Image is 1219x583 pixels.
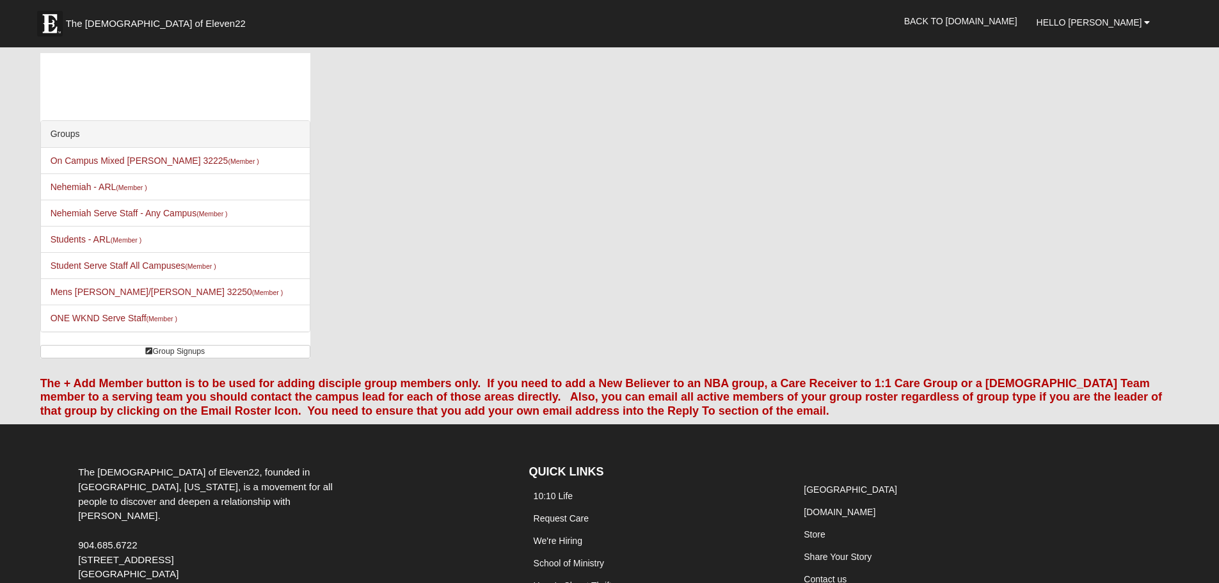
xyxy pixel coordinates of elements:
[51,156,259,166] a: On Campus Mixed [PERSON_NAME] 32225(Member )
[185,262,216,270] small: (Member )
[51,182,147,192] a: Nehemiah - ARL(Member )
[534,558,604,568] a: School of Ministry
[1027,6,1160,38] a: Hello [PERSON_NAME]
[804,552,872,562] a: Share Your Story
[78,568,179,579] span: [GEOGRAPHIC_DATA]
[895,5,1027,37] a: Back to [DOMAIN_NAME]
[196,210,227,218] small: (Member )
[228,157,259,165] small: (Member )
[534,491,573,501] a: 10:10 Life
[252,289,283,296] small: (Member )
[529,465,781,479] h4: QUICK LINKS
[111,236,141,244] small: (Member )
[534,513,589,523] a: Request Care
[68,465,369,582] div: The [DEMOGRAPHIC_DATA] of Eleven22, founded in [GEOGRAPHIC_DATA], [US_STATE], is a movement for a...
[40,377,1163,417] font: The + Add Member button is to be used for adding disciple group members only. If you need to add ...
[31,4,287,36] a: The [DEMOGRAPHIC_DATA] of Eleven22
[534,536,582,546] a: We're Hiring
[51,208,228,218] a: Nehemiah Serve Staff - Any Campus(Member )
[51,313,177,323] a: ONE WKND Serve Staff(Member )
[51,260,216,271] a: Student Serve Staff All Campuses(Member )
[804,507,875,517] a: [DOMAIN_NAME]
[804,529,825,539] a: Store
[51,234,142,244] a: Students - ARL(Member )
[116,184,147,191] small: (Member )
[1037,17,1142,28] span: Hello [PERSON_NAME]
[41,121,310,148] div: Groups
[51,287,283,297] a: Mens [PERSON_NAME]/[PERSON_NAME] 32250(Member )
[40,345,310,358] a: Group Signups
[804,484,897,495] a: [GEOGRAPHIC_DATA]
[147,315,177,323] small: (Member )
[66,17,246,30] span: The [DEMOGRAPHIC_DATA] of Eleven22
[37,11,63,36] img: Eleven22 logo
